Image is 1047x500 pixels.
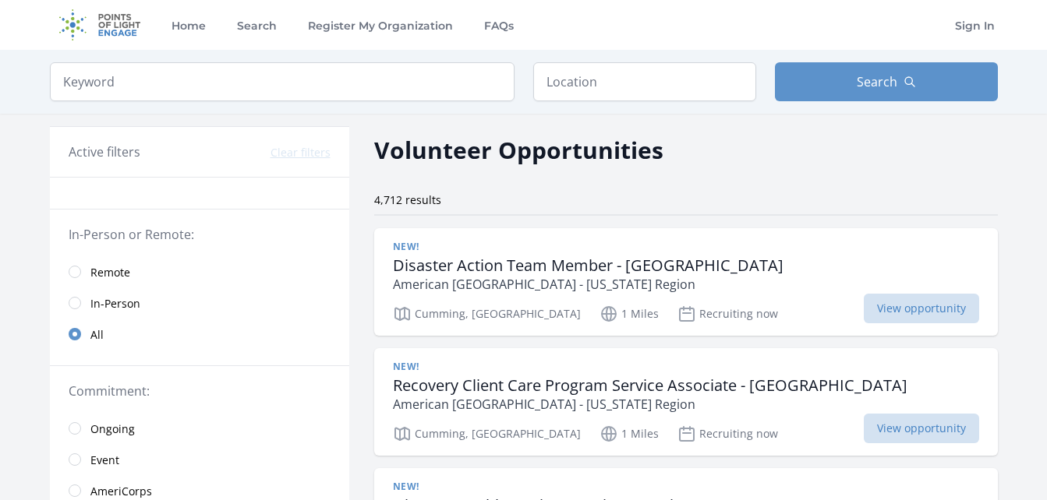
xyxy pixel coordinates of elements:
a: Remote [50,256,349,287]
span: New! [393,241,419,253]
span: Search [857,72,897,91]
p: Recruiting now [677,305,778,323]
span: Ongoing [90,421,135,437]
p: American [GEOGRAPHIC_DATA] - [US_STATE] Region [393,275,783,294]
p: Recruiting now [677,424,778,443]
h2: Volunteer Opportunities [374,132,663,167]
button: Clear filters [271,145,331,160]
input: Location [533,62,756,101]
p: 1 Miles [600,305,659,323]
a: Event [50,444,349,475]
a: Ongoing [50,413,349,444]
p: Cumming, [GEOGRAPHIC_DATA] [393,305,581,323]
span: AmeriCorps [90,484,152,499]
span: View opportunity [864,294,979,323]
p: American [GEOGRAPHIC_DATA] - [US_STATE] Region [393,395,907,414]
span: View opportunity [864,414,979,443]
span: New! [393,481,419,493]
h3: Disaster Action Team Member - [GEOGRAPHIC_DATA] [393,256,783,275]
p: 1 Miles [600,424,659,443]
span: Remote [90,265,130,280]
span: 4,712 results [374,192,441,207]
legend: Commitment: [69,382,331,400]
button: Search [775,62,998,101]
a: New! Disaster Action Team Member - [GEOGRAPHIC_DATA] American [GEOGRAPHIC_DATA] - [US_STATE] Regi... [374,228,998,336]
legend: In-Person or Remote: [69,225,331,244]
span: New! [393,361,419,373]
input: Keyword [50,62,515,101]
a: All [50,319,349,350]
h3: Active filters [69,143,140,161]
a: In-Person [50,287,349,319]
span: All [90,327,104,343]
p: Cumming, [GEOGRAPHIC_DATA] [393,424,581,443]
span: Event [90,452,119,468]
span: In-Person [90,296,140,312]
h3: Recovery Client Care Program Service Associate - [GEOGRAPHIC_DATA] [393,376,907,395]
a: New! Recovery Client Care Program Service Associate - [GEOGRAPHIC_DATA] American [GEOGRAPHIC_DATA... [374,348,998,456]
